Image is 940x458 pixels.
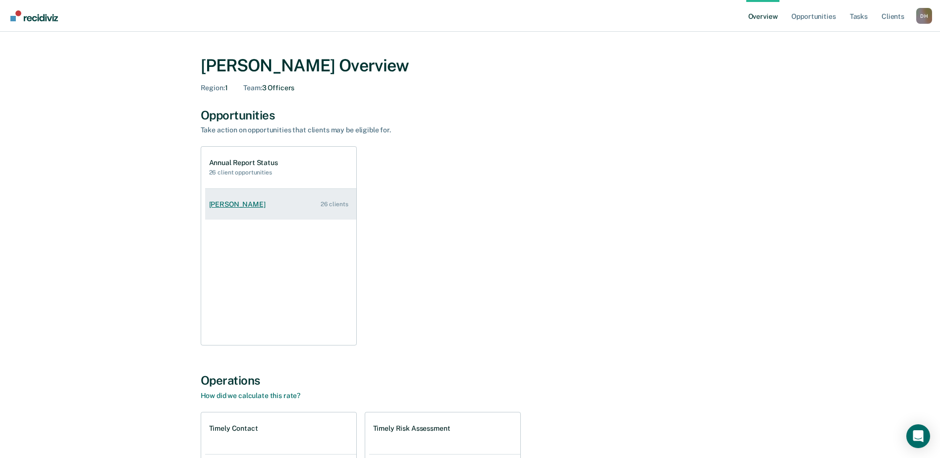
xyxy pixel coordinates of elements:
[321,201,348,208] div: 26 clients
[209,169,278,176] h2: 26 client opportunities
[201,84,228,92] div: 1
[201,392,301,400] a: How did we calculate this rate?
[201,126,548,134] div: Take action on opportunities that clients may be eligible for.
[243,84,294,92] div: 3 Officers
[201,108,740,122] div: Opportunities
[916,8,932,24] button: Profile dropdown button
[243,84,262,92] span: Team :
[209,159,278,167] h1: Annual Report Status
[906,424,930,448] div: Open Intercom Messenger
[373,424,450,433] h1: Timely Risk Assessment
[201,84,225,92] span: Region :
[201,56,740,76] div: [PERSON_NAME] Overview
[916,8,932,24] div: D H
[10,10,58,21] img: Recidiviz
[201,373,740,388] div: Operations
[209,200,270,209] div: [PERSON_NAME]
[205,190,356,219] a: [PERSON_NAME] 26 clients
[209,424,258,433] h1: Timely Contact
